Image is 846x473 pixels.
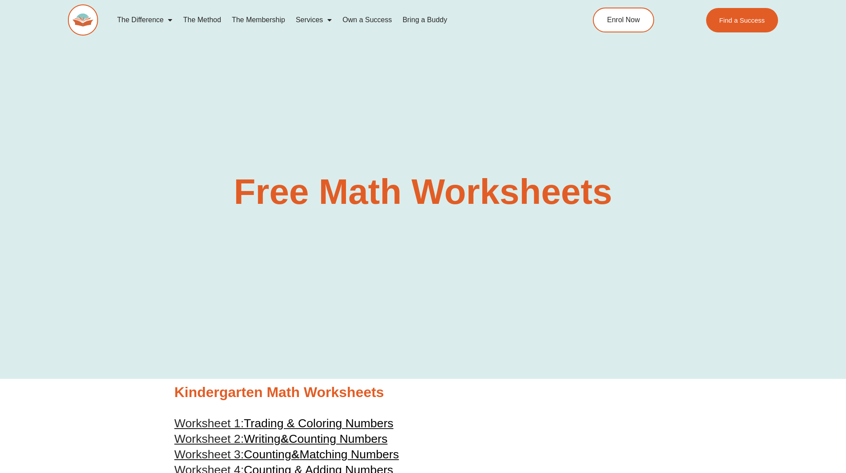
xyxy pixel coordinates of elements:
[226,10,290,30] a: The Membership
[175,417,393,430] a: Worksheet 1:Trading & Coloring Numbers
[244,432,280,445] span: Writing
[112,10,178,30] a: The Difference
[289,432,387,445] span: Counting Numbers
[300,448,399,461] span: Matching Numbers
[244,417,393,430] span: Trading & Coloring Numbers
[175,448,399,461] a: Worksheet 3:Counting&Matching Numbers
[170,174,676,210] h2: Free Math Worksheets
[607,16,640,24] span: Enrol Now
[593,8,654,32] a: Enrol Now
[175,383,672,402] h2: Kindergarten Math Worksheets
[178,10,226,30] a: The Method
[397,10,453,30] a: Bring a Buddy
[290,10,337,30] a: Services
[112,10,552,30] nav: Menu
[175,432,244,445] span: Worksheet 2:
[175,448,244,461] span: Worksheet 3:
[175,417,244,430] span: Worksheet 1:
[175,432,388,445] a: Worksheet 2:Writing&Counting Numbers
[698,373,846,473] iframe: Chat Widget
[337,10,397,30] a: Own a Success
[719,17,765,24] span: Find a Success
[706,8,778,32] a: Find a Success
[244,448,291,461] span: Counting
